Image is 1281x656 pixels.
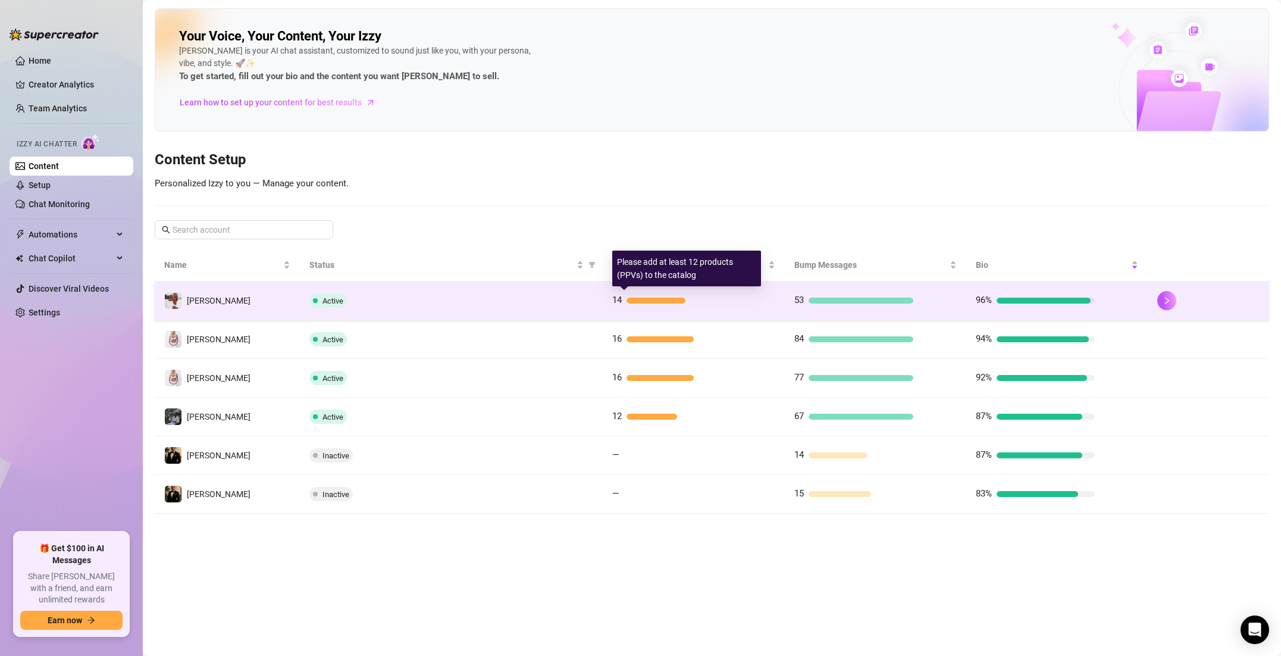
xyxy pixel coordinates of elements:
[365,96,377,108] span: arrow-right
[29,161,59,171] a: Content
[29,75,124,94] a: Creator Analytics
[1084,10,1269,131] img: ai-chatter-content-library-cLFOSyPT.png
[15,254,23,263] img: Chat Copilot
[29,284,109,293] a: Discover Viral Videos
[794,333,804,344] span: 84
[794,449,804,460] span: 14
[187,451,250,460] span: [PERSON_NAME]
[322,413,343,421] span: Active
[29,180,51,190] a: Setup
[794,372,804,383] span: 77
[165,331,181,348] img: ashley
[976,295,992,305] span: 96%
[586,256,598,274] span: filter
[187,373,250,383] span: [PERSON_NAME]
[612,295,622,305] span: 14
[155,249,300,282] th: Name
[29,104,87,113] a: Team Analytics
[15,230,25,239] span: thunderbolt
[794,411,804,421] span: 67
[165,447,181,464] img: alex
[20,571,123,606] span: Share [PERSON_NAME] with a friend, and earn unlimited rewards
[29,249,113,268] span: Chat Copilot
[179,28,381,45] h2: Your Voice, Your Content, Your Izzy
[155,151,1269,170] h3: Content Setup
[976,333,992,344] span: 94%
[612,449,619,460] span: —
[976,372,992,383] span: 92%
[794,258,947,271] span: Bump Messages
[976,411,992,421] span: 87%
[785,249,966,282] th: Bump Messages
[29,225,113,244] span: Automations
[17,139,77,150] span: Izzy AI Chatter
[1157,291,1176,310] button: right
[322,335,343,344] span: Active
[20,543,123,566] span: 🎁 Get $100 in AI Messages
[588,261,596,268] span: filter
[165,408,181,425] img: alex
[187,335,250,344] span: [PERSON_NAME]
[322,296,343,305] span: Active
[10,29,99,40] img: logo-BBDzfeDw.svg
[165,486,181,502] img: Alex
[612,411,622,421] span: 12
[20,611,123,630] button: Earn nowarrow-right
[976,449,992,460] span: 87%
[612,251,761,286] div: Please add at least 12 products (PPVs) to the catalog
[1163,296,1171,305] span: right
[165,292,181,309] img: Ashley
[48,616,82,625] span: Earn now
[155,178,349,189] span: Personalized Izzy to you — Manage your content.
[612,372,622,383] span: 16
[976,488,992,499] span: 83%
[162,226,170,234] span: search
[300,249,603,282] th: Status
[794,488,804,499] span: 15
[603,249,784,282] th: Products
[1241,616,1269,644] div: Open Intercom Messenger
[87,616,95,624] span: arrow-right
[322,490,349,499] span: Inactive
[976,258,1129,271] span: Bio
[165,370,181,386] img: Ashley
[179,93,384,112] a: Learn how to set up your content for best results
[164,258,281,271] span: Name
[180,96,362,109] span: Learn how to set up your content for best results
[179,45,536,84] div: [PERSON_NAME] is your AI chat assistant, customized to sound just like you, with your persona, vi...
[187,489,250,499] span: [PERSON_NAME]
[29,56,51,65] a: Home
[322,451,349,460] span: Inactive
[82,134,100,151] img: AI Chatter
[309,258,574,271] span: Status
[179,71,499,82] strong: To get started, fill out your bio and the content you want [PERSON_NAME] to sell.
[612,333,622,344] span: 16
[794,295,804,305] span: 53
[612,488,619,499] span: —
[29,199,90,209] a: Chat Monitoring
[29,308,60,317] a: Settings
[187,296,250,305] span: [PERSON_NAME]
[966,249,1148,282] th: Bio
[173,223,317,236] input: Search account
[187,412,250,421] span: [PERSON_NAME]
[322,374,343,383] span: Active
